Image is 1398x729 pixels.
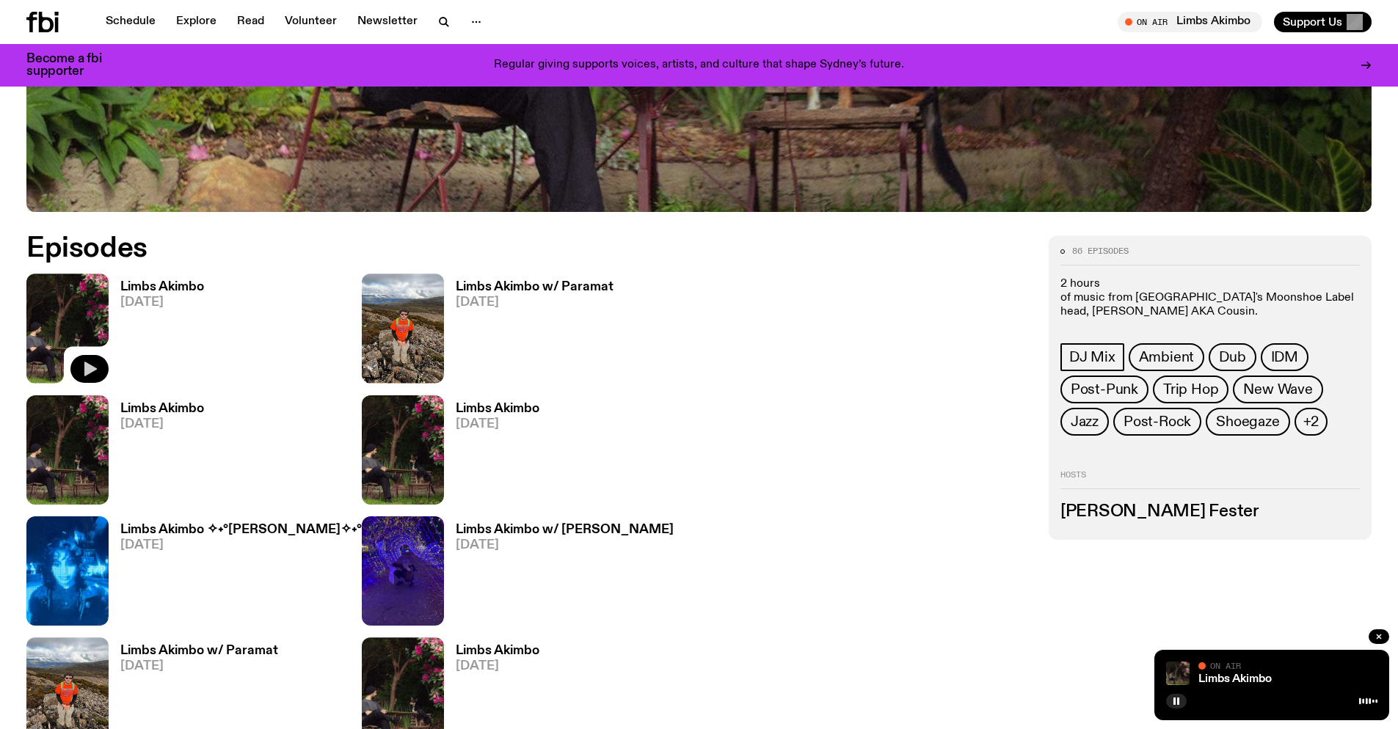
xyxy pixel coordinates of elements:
[1069,349,1115,365] span: DJ Mix
[120,281,204,293] h3: Limbs Akimbo
[120,539,362,552] span: [DATE]
[1271,349,1298,365] span: IDM
[109,403,204,505] a: Limbs Akimbo[DATE]
[1303,414,1319,430] span: +2
[26,235,691,262] h2: Episodes
[120,524,362,536] h3: Limbs Akimbo ✧˖°[PERSON_NAME]✧˖°
[1060,277,1360,320] p: 2 hours of music from [GEOGRAPHIC_DATA]'s Moonshoe Label head, [PERSON_NAME] AKA Cousin.
[1219,349,1245,365] span: Dub
[1113,408,1201,436] a: Post-Rock
[120,645,278,657] h3: Limbs Akimbo w/ Paramat
[1129,343,1205,371] a: Ambient
[1139,349,1195,365] span: Ambient
[1071,414,1099,430] span: Jazz
[26,395,109,505] img: Jackson sits at an outdoor table, legs crossed and gazing at a black and brown dog also sitting a...
[444,403,539,505] a: Limbs Akimbo[DATE]
[456,539,674,552] span: [DATE]
[1209,343,1256,371] a: Dub
[1060,408,1109,436] a: Jazz
[1071,381,1138,398] span: Post-Punk
[456,524,674,536] h3: Limbs Akimbo w/ [PERSON_NAME]
[1216,414,1279,430] span: Shoegaze
[1243,381,1312,398] span: New Wave
[228,12,273,32] a: Read
[276,12,346,32] a: Volunteer
[1295,408,1328,436] button: +2
[349,12,426,32] a: Newsletter
[456,645,539,657] h3: Limbs Akimbo
[26,274,109,383] img: Jackson sits at an outdoor table, legs crossed and gazing at a black and brown dog also sitting a...
[362,395,444,505] img: Jackson sits at an outdoor table, legs crossed and gazing at a black and brown dog also sitting a...
[444,524,674,626] a: Limbs Akimbo w/ [PERSON_NAME][DATE]
[1060,343,1124,371] a: DJ Mix
[1124,414,1191,430] span: Post-Rock
[1206,408,1289,436] a: Shoegaze
[1166,662,1190,685] img: Jackson sits at an outdoor table, legs crossed and gazing at a black and brown dog also sitting a...
[494,59,904,72] p: Regular giving supports voices, artists, and culture that shape Sydney’s future.
[1210,661,1241,670] span: On Air
[1261,343,1308,371] a: IDM
[1060,376,1148,403] a: Post-Punk
[120,660,278,673] span: [DATE]
[120,418,204,431] span: [DATE]
[109,524,362,626] a: Limbs Akimbo ✧˖°[PERSON_NAME]✧˖°[DATE]
[167,12,225,32] a: Explore
[1198,673,1272,685] a: Limbs Akimbo
[1060,471,1360,488] h2: Hosts
[1060,504,1360,520] h3: [PERSON_NAME] Fester
[1233,376,1322,403] a: New Wave
[97,12,164,32] a: Schedule
[456,296,614,309] span: [DATE]
[1163,381,1218,398] span: Trip Hop
[456,403,539,415] h3: Limbs Akimbo
[120,296,204,309] span: [DATE]
[120,403,204,415] h3: Limbs Akimbo
[1274,12,1372,32] button: Support Us
[109,281,204,383] a: Limbs Akimbo[DATE]
[1283,15,1342,29] span: Support Us
[1118,12,1262,32] button: On AirLimbs Akimbo
[1153,376,1228,403] a: Trip Hop
[444,281,614,383] a: Limbs Akimbo w/ Paramat[DATE]
[26,53,120,78] h3: Become a fbi supporter
[456,418,539,431] span: [DATE]
[1072,247,1129,255] span: 86 episodes
[456,660,539,673] span: [DATE]
[456,281,614,293] h3: Limbs Akimbo w/ Paramat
